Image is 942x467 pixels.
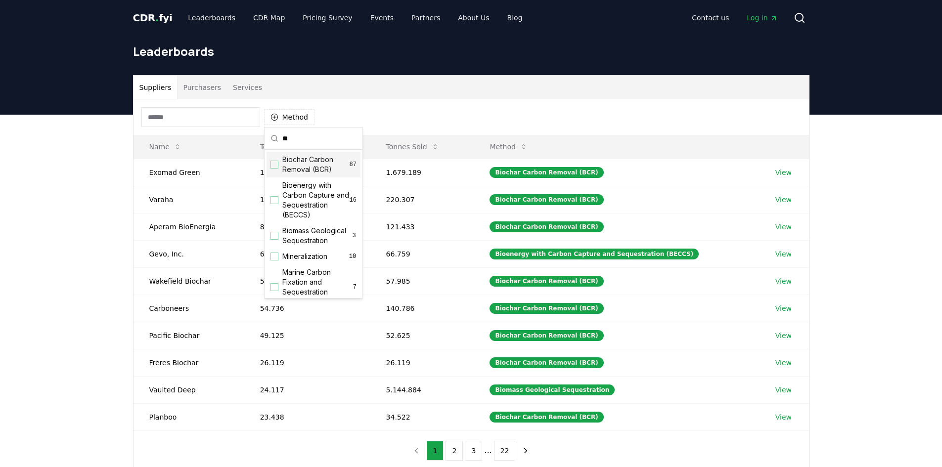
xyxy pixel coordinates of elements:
[134,403,244,430] td: Planboo
[245,9,293,27] a: CDR Map
[370,213,474,240] td: 121.433
[446,441,463,461] button: 2
[155,12,159,24] span: .
[775,168,792,177] a: View
[490,357,603,368] div: Biochar Carbon Removal (BCR)
[227,76,268,99] button: Services
[499,9,531,27] a: Blog
[775,249,792,259] a: View
[370,349,474,376] td: 26.119
[775,222,792,232] a: View
[775,303,792,313] a: View
[177,76,227,99] button: Purchasers
[404,9,448,27] a: Partners
[370,159,474,186] td: 1.679.189
[494,441,516,461] button: 22
[490,276,603,287] div: Biochar Carbon Removal (BCR)
[490,194,603,205] div: Biochar Carbon Removal (BCR)
[295,9,360,27] a: Pricing Survey
[353,283,357,291] span: 7
[490,384,615,395] div: Biomass Geological Sequestration
[244,186,370,213] td: 104.974
[490,167,603,178] div: Biochar Carbon Removal (BCR)
[775,385,792,395] a: View
[134,295,244,322] td: Carboneers
[450,9,497,27] a: About Us
[134,213,244,240] td: Aperam BioEnergia
[370,295,474,322] td: 140.786
[370,186,474,213] td: 220.307
[244,322,370,349] td: 49.125
[282,267,353,307] span: Marine Carbon Fixation and Sequestration (MCFS)
[133,43,809,59] h1: Leaderboards
[370,403,474,430] td: 34.522
[244,349,370,376] td: 26.119
[282,252,327,261] span: Mineralization
[739,9,785,27] a: Log in
[465,441,482,461] button: 3
[134,159,244,186] td: Exomad Green
[775,276,792,286] a: View
[349,253,357,260] span: 10
[244,403,370,430] td: 23.438
[775,358,792,368] a: View
[134,349,244,376] td: Freres Biochar
[775,195,792,205] a: View
[133,11,173,25] a: CDR.fyi
[775,412,792,422] a: View
[684,9,737,27] a: Contact us
[282,155,350,174] span: Biochar Carbon Removal (BCR)
[350,161,357,169] span: 87
[370,240,474,267] td: 66.759
[362,9,402,27] a: Events
[490,249,699,259] div: Bioenergy with Carbon Capture and Sequestration (BECCS)
[490,330,603,341] div: Biochar Carbon Removal (BCR)
[134,76,178,99] button: Suppliers
[282,226,352,246] span: Biomass Geological Sequestration
[264,109,315,125] button: Method
[370,322,474,349] td: 52.625
[684,9,785,27] nav: Main
[244,159,370,186] td: 196.274
[134,240,244,267] td: Gevo, Inc.
[180,9,530,27] nav: Main
[427,441,444,461] button: 1
[244,267,370,295] td: 57.977
[747,13,777,23] span: Log in
[490,412,603,423] div: Biochar Carbon Removal (BCR)
[134,376,244,403] td: Vaulted Deep
[141,137,189,157] button: Name
[252,137,339,157] button: Tonnes Delivered
[775,331,792,340] a: View
[244,213,370,240] td: 89.548
[180,9,243,27] a: Leaderboards
[370,376,474,403] td: 5.144.884
[134,322,244,349] td: Pacific Biochar
[517,441,534,461] button: next page
[244,240,370,267] td: 66.759
[482,137,536,157] button: Method
[490,221,603,232] div: Biochar Carbon Removal (BCR)
[484,445,492,457] li: ...
[350,196,357,204] span: 16
[370,267,474,295] td: 57.985
[378,137,447,157] button: Tonnes Sold
[352,232,357,240] span: 3
[134,267,244,295] td: Wakefield Biochar
[133,12,173,24] span: CDR fyi
[282,180,350,220] span: Bioenergy with Carbon Capture and Sequestration (BECCS)
[490,303,603,314] div: Biochar Carbon Removal (BCR)
[134,186,244,213] td: Varaha
[244,376,370,403] td: 24.117
[244,295,370,322] td: 54.736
